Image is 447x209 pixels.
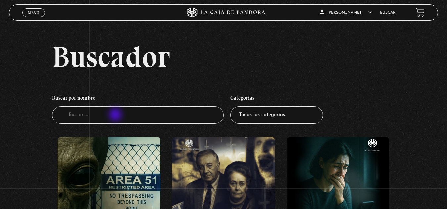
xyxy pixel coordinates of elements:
a: View your shopping cart [416,8,425,17]
h2: Buscador [52,42,438,72]
span: [PERSON_NAME] [320,11,372,15]
h4: Buscar por nombre [52,91,224,107]
a: Buscar [380,11,396,15]
span: Cerrar [26,16,41,20]
span: Menu [28,11,39,15]
h4: Categorías [230,91,323,107]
